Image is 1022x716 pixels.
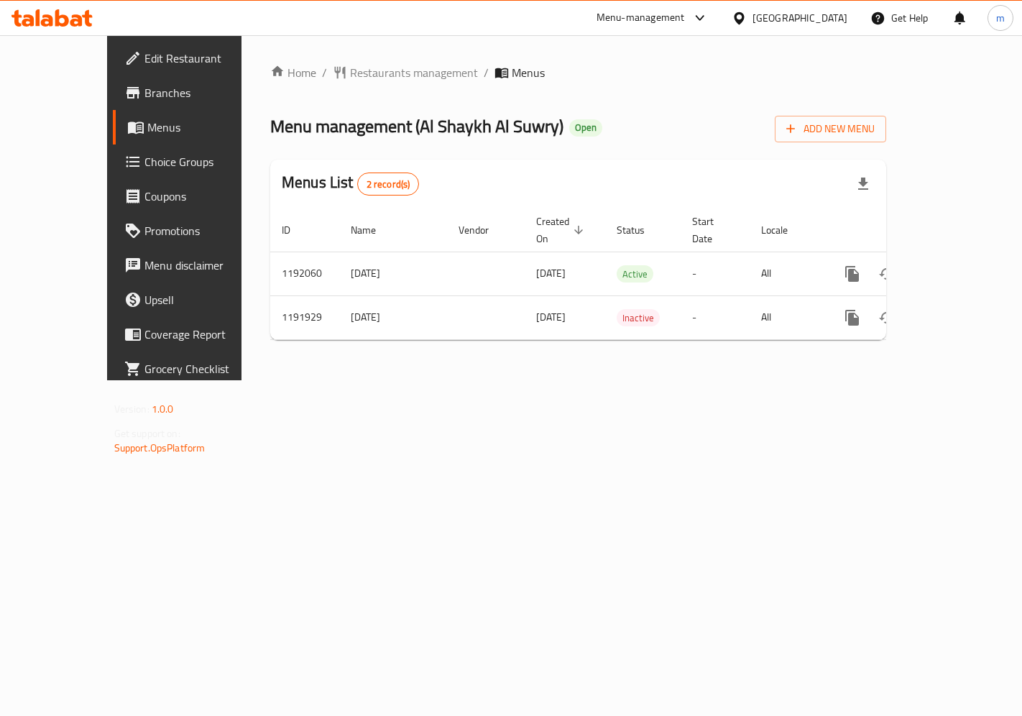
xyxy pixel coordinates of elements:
button: Change Status [870,300,904,335]
span: Created On [536,213,588,247]
div: Menu-management [597,9,685,27]
div: Inactive [617,309,660,326]
div: [GEOGRAPHIC_DATA] [752,10,847,26]
li: / [484,64,489,81]
span: Menus [147,119,266,136]
button: Add New Menu [775,116,886,142]
table: enhanced table [270,208,985,340]
span: m [996,10,1005,26]
span: Coverage Report [144,326,266,343]
span: Choice Groups [144,153,266,170]
td: All [750,295,824,339]
a: Home [270,64,316,81]
a: Coupons [113,179,277,214]
span: Version: [114,400,149,418]
span: Add New Menu [786,120,875,138]
span: Get support on: [114,424,180,443]
li: / [322,64,327,81]
a: Coverage Report [113,317,277,352]
a: Edit Restaurant [113,41,277,75]
a: Choice Groups [113,144,277,179]
a: Branches [113,75,277,110]
span: Grocery Checklist [144,360,266,377]
td: 1192060 [270,252,339,295]
a: Promotions [113,214,277,248]
a: Restaurants management [333,64,478,81]
span: Locale [761,221,806,239]
a: Menus [113,110,277,144]
button: more [835,300,870,335]
span: Menu management ( Al Shaykh Al Suwry ) [270,110,563,142]
div: Open [569,119,602,137]
span: Menus [512,64,545,81]
a: Grocery Checklist [113,352,277,386]
td: 1191929 [270,295,339,339]
span: ID [282,221,309,239]
th: Actions [824,208,985,252]
button: more [835,257,870,291]
h2: Menus List [282,172,419,196]
a: Upsell [113,283,277,317]
span: Inactive [617,310,660,326]
button: Change Status [870,257,904,291]
span: 2 record(s) [358,178,419,191]
nav: breadcrumb [270,64,886,81]
span: Active [617,266,653,283]
a: Menu disclaimer [113,248,277,283]
span: [DATE] [536,308,566,326]
span: Menu disclaimer [144,257,266,274]
td: [DATE] [339,295,447,339]
span: Coupons [144,188,266,205]
span: 1.0.0 [152,400,174,418]
td: All [750,252,824,295]
span: Vendor [459,221,507,239]
span: [DATE] [536,264,566,283]
td: - [681,252,750,295]
td: [DATE] [339,252,447,295]
div: Active [617,265,653,283]
span: Upsell [144,291,266,308]
td: - [681,295,750,339]
span: Promotions [144,222,266,239]
span: Status [617,221,663,239]
span: Name [351,221,395,239]
span: Branches [144,84,266,101]
span: Open [569,121,602,134]
a: Support.OpsPlatform [114,439,206,457]
span: Start Date [692,213,732,247]
div: Export file [846,167,880,201]
span: Edit Restaurant [144,50,266,67]
div: Total records count [357,173,420,196]
span: Restaurants management [350,64,478,81]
